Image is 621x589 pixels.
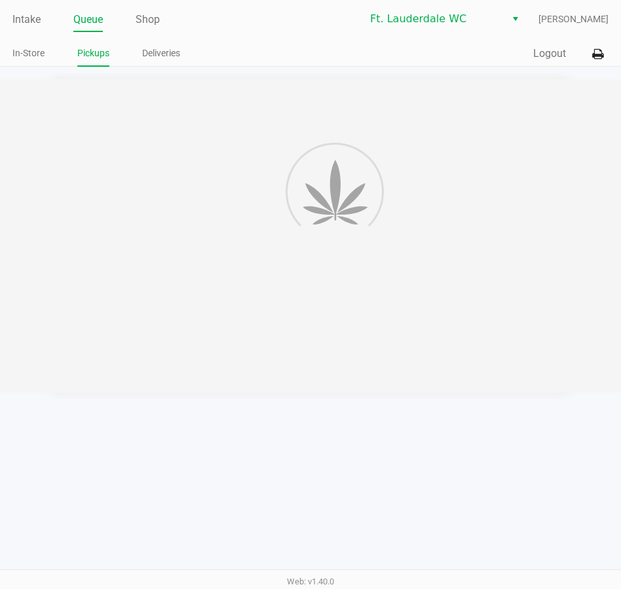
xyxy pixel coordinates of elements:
a: Deliveries [142,45,180,62]
a: Intake [12,10,41,29]
button: Logout [533,46,566,62]
a: Queue [73,10,103,29]
span: Web: v1.40.0 [287,577,334,586]
button: Select [506,7,525,31]
span: [PERSON_NAME] [538,12,609,26]
a: Pickups [77,45,109,62]
a: Shop [136,10,160,29]
a: In-Store [12,45,45,62]
span: Ft. Lauderdale WC [370,11,498,27]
